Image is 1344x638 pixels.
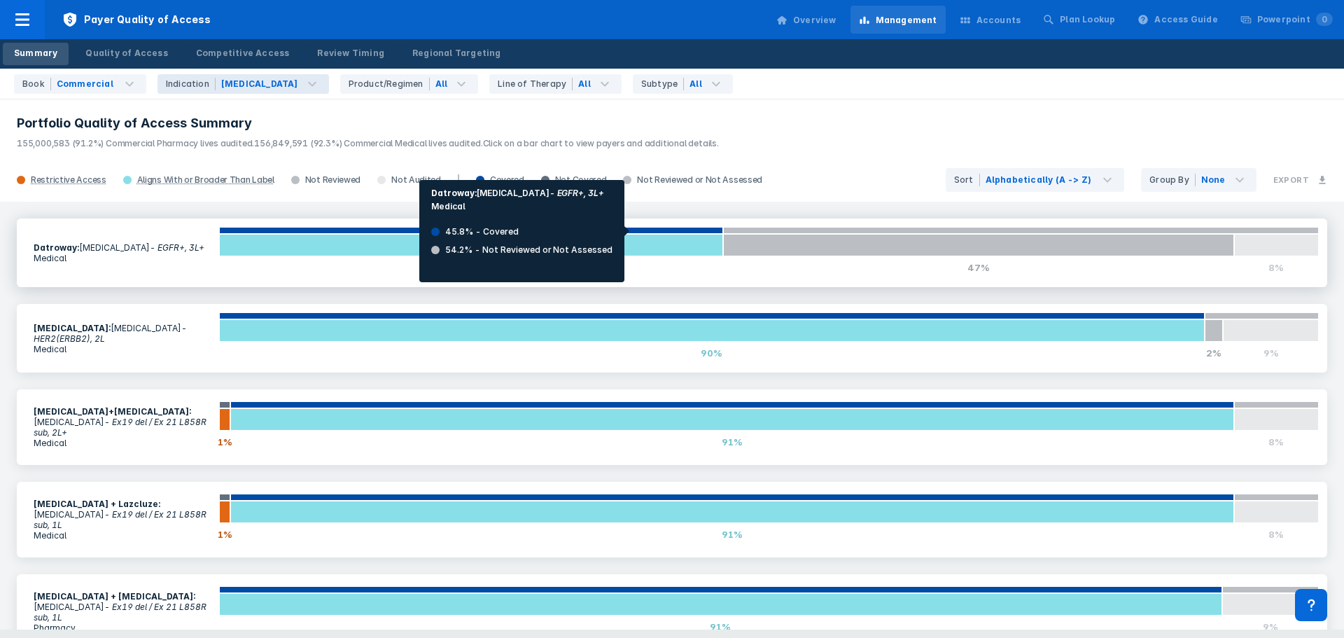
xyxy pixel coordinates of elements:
div: Not Audited [369,174,449,186]
a: Management [850,6,946,34]
b: [MEDICAL_DATA] + [MEDICAL_DATA] : [34,591,195,602]
button: Export [1265,167,1336,193]
div: 91% [219,616,1222,638]
a: Quality of Access [74,43,178,65]
p: Pharmacy [34,623,211,633]
h3: Portfolio Quality of Access Summary [17,115,1327,132]
a: Overview [768,6,845,34]
b: [MEDICAL_DATA] + Lazcluze : [34,499,160,509]
div: All [689,78,702,90]
div: 8% [1234,523,1319,546]
div: 46% [219,256,722,279]
p: Medical [34,530,211,541]
i: - EGFR+, 3L+ [150,242,204,253]
a: Accounts [951,6,1030,34]
div: Summary [14,47,57,60]
div: Product/Regimen [349,78,430,90]
div: Powerpoint [1257,13,1333,26]
div: Indication [166,78,216,90]
a: Summary [3,43,69,65]
div: 9% [1222,616,1319,638]
p: Medical [34,344,211,354]
div: 1% [219,523,230,546]
p: Medical [34,438,211,448]
div: Competitive Access [196,47,290,60]
h3: Export [1273,175,1309,185]
div: Alphabetically (A -> Z) [986,174,1092,186]
div: Aligns With or Broader Than Label [137,174,274,186]
a: Datroway:[MEDICAL_DATA]- EGFR+, 3L+Medical46%47%8% [17,219,1327,287]
div: Covered [468,174,533,186]
a: Review Timing [306,43,395,65]
i: - Ex19 del / Ex 21 L858R sub, 1L [34,602,206,623]
div: 2% [1205,342,1224,364]
span: Click on a bar chart to view payers and additional details. [483,138,719,148]
div: Quality of Access [85,47,167,60]
span: 0 [1316,13,1333,26]
b: [MEDICAL_DATA] : [34,323,111,333]
div: Not Covered [533,174,615,186]
span: 156,849,591 (92.3%) Commercial Medical lives audited. [254,138,482,148]
section: [MEDICAL_DATA] [25,398,219,457]
div: Management [876,14,937,27]
div: Overview [793,14,836,27]
div: Line of Therapy [498,78,573,90]
div: 91% [230,431,1234,453]
div: Commercial [57,78,113,90]
div: Access Guide [1154,13,1217,26]
div: Not Reviewed [283,174,369,186]
b: [MEDICAL_DATA]+[MEDICAL_DATA] : [34,406,191,417]
b: Datroway : [34,242,79,253]
a: Competitive Access [185,43,301,65]
i: - HER2(ERBB2), 2L [34,323,187,344]
div: Contact Support [1295,589,1327,621]
div: Subtype [641,78,684,90]
div: [MEDICAL_DATA] [221,78,298,90]
i: - Ex19 del / Ex 21 L858R sub, 2L+ [34,417,206,438]
section: [MEDICAL_DATA] [25,234,219,272]
a: Regional Targeting [401,43,512,65]
div: 8% [1234,431,1319,453]
div: Accounts [976,14,1021,27]
section: [MEDICAL_DATA] [25,490,219,549]
span: 155,000,583 (91.2%) Commercial Pharmacy lives audited. [17,138,254,148]
p: Medical [34,253,211,263]
div: Plan Lookup [1060,13,1115,26]
a: [MEDICAL_DATA]:[MEDICAL_DATA]- HER2(ERBB2), 2LMedical90%2%9% [17,304,1327,373]
section: [MEDICAL_DATA] [25,314,219,363]
div: Not Reviewed or Not Assessed [615,174,771,186]
div: 9% [1223,342,1319,364]
div: Regional Targeting [412,47,501,60]
a: [MEDICAL_DATA]+[MEDICAL_DATA]:[MEDICAL_DATA]- Ex19 del / Ex 21 L858R sub, 2L+Medical1%91%8% [17,389,1327,465]
div: Restrictive Access [31,174,106,186]
div: 47% [723,256,1234,279]
div: Book [22,78,51,90]
div: 90% [219,342,1204,364]
i: - Ex19 del / Ex 21 L858R sub, 1L [34,509,206,530]
div: Group By [1149,174,1196,186]
div: Review Timing [317,47,384,60]
div: 1% [219,431,230,453]
div: Sort [954,174,980,186]
div: 91% [230,523,1234,546]
div: All [435,78,448,90]
div: None [1201,174,1226,186]
div: All [578,78,591,90]
a: [MEDICAL_DATA] + Lazcluze:[MEDICAL_DATA]- Ex19 del / Ex 21 L858R sub, 1LMedical1%91%8% [17,482,1327,557]
div: 8% [1234,256,1319,279]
